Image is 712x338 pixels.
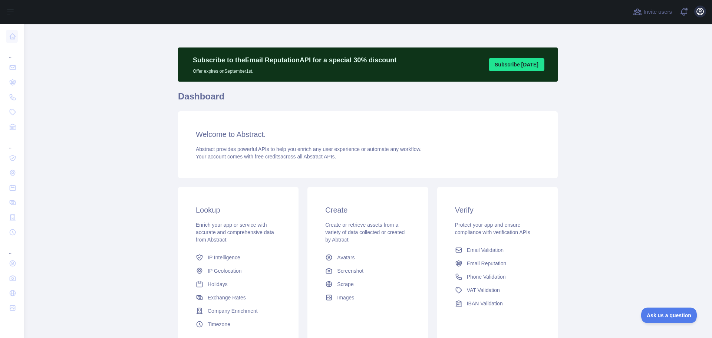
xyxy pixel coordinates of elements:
[467,300,503,307] span: IBAN Validation
[325,205,410,215] h3: Create
[467,286,500,294] span: VAT Validation
[337,280,353,288] span: Scrape
[6,135,18,150] div: ...
[337,267,363,275] span: Screenshot
[208,307,258,315] span: Company Enrichment
[208,254,240,261] span: IP Intelligence
[193,55,396,65] p: Subscribe to the Email Reputation API for a special 30 % discount
[452,243,543,257] a: Email Validation
[193,264,284,278] a: IP Geolocation
[455,222,530,235] span: Protect your app and ensure compliance with verification APIs
[337,294,354,301] span: Images
[196,154,336,160] span: Your account comes with across all Abstract APIs.
[193,318,284,331] a: Timezone
[196,146,422,152] span: Abstract provides powerful APIs to help you enrich any user experience or automate any workflow.
[632,6,673,18] button: Invite users
[208,321,230,328] span: Timezone
[452,283,543,297] a: VAT Validation
[467,260,507,267] span: Email Reputation
[255,154,280,160] span: free credits
[6,240,18,255] div: ...
[322,251,413,264] a: Avatars
[193,304,284,318] a: Company Enrichment
[325,222,405,243] span: Create or retrieve assets from a variety of data collected or created by Abtract
[208,280,228,288] span: Holidays
[193,291,284,304] a: Exchange Rates
[643,8,672,16] span: Invite users
[455,205,540,215] h3: Verify
[193,278,284,291] a: Holidays
[452,297,543,310] a: IBAN Validation
[208,294,246,301] span: Exchange Rates
[467,246,504,254] span: Email Validation
[322,278,413,291] a: Scrape
[452,257,543,270] a: Email Reputation
[193,65,396,74] p: Offer expires on September 1st.
[452,270,543,283] a: Phone Validation
[178,91,558,108] h1: Dashboard
[641,308,697,323] iframe: Toggle Customer Support
[208,267,242,275] span: IP Geolocation
[337,254,355,261] span: Avatars
[467,273,506,280] span: Phone Validation
[196,205,281,215] h3: Lookup
[322,291,413,304] a: Images
[196,129,540,140] h3: Welcome to Abstract.
[322,264,413,278] a: Screenshot
[6,45,18,59] div: ...
[193,251,284,264] a: IP Intelligence
[489,58,544,71] button: Subscribe [DATE]
[196,222,274,243] span: Enrich your app or service with accurate and comprehensive data from Abstract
